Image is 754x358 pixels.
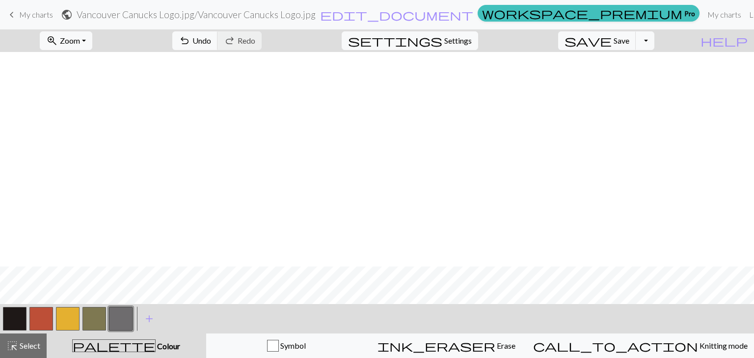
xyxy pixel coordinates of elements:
[156,341,180,351] span: Colour
[18,341,40,350] span: Select
[565,34,612,48] span: save
[77,9,316,20] h2: Vancouver Canucks Logo.jpg / Vancouver Canucks Logo.jpg
[6,6,53,23] a: My charts
[60,36,80,45] span: Zoom
[377,339,495,353] span: ink_eraser
[73,339,155,353] span: palette
[527,333,754,358] button: Knitting mode
[279,341,306,350] span: Symbol
[206,333,367,358] button: Symbol
[143,312,155,326] span: add
[348,35,442,47] i: Settings
[558,31,636,50] button: Save
[47,333,206,358] button: Colour
[46,34,58,48] span: zoom_in
[192,36,211,45] span: Undo
[320,8,473,22] span: edit_document
[6,8,18,22] span: keyboard_arrow_left
[482,6,682,20] span: workspace_premium
[40,31,92,50] button: Zoom
[366,333,527,358] button: Erase
[703,5,745,25] a: My charts
[478,5,700,22] a: Pro
[614,36,629,45] span: Save
[61,8,73,22] span: public
[495,341,515,350] span: Erase
[698,341,748,350] span: Knitting mode
[533,339,698,353] span: call_to_action
[19,10,53,19] span: My charts
[444,35,472,47] span: Settings
[179,34,190,48] span: undo
[172,31,218,50] button: Undo
[342,31,478,50] button: SettingsSettings
[348,34,442,48] span: settings
[700,34,748,48] span: help
[6,339,18,353] span: highlight_alt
